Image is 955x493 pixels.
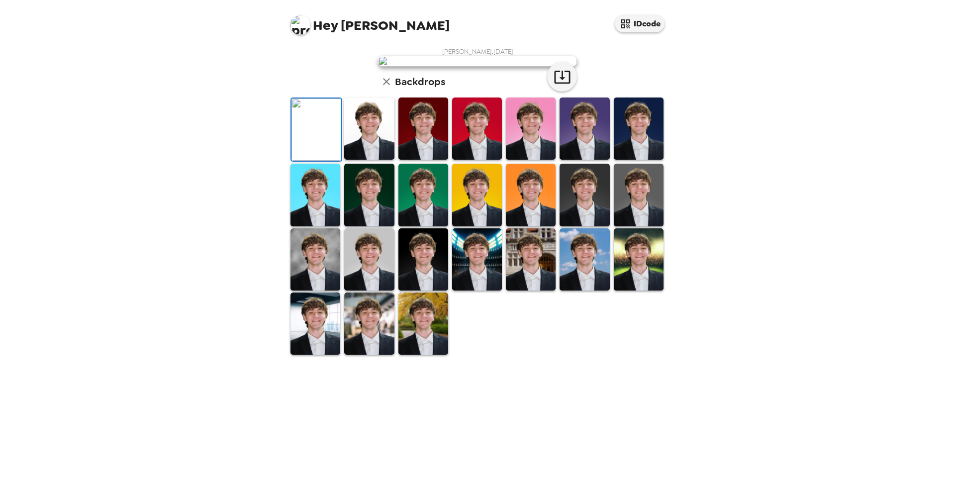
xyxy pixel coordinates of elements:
span: Hey [313,16,338,34]
span: [PERSON_NAME] [290,10,450,32]
span: [PERSON_NAME] , [DATE] [442,47,513,56]
button: IDcode [615,15,665,32]
img: profile pic [290,15,310,35]
img: user [378,56,577,67]
h6: Backdrops [395,74,445,90]
img: Original [291,99,341,161]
